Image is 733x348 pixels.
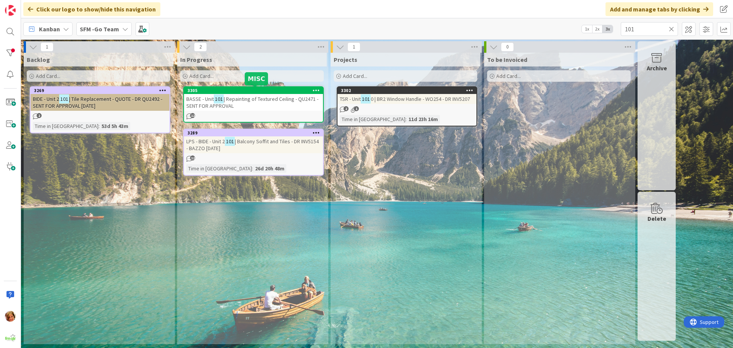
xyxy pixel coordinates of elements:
span: | Balcony Soffit and Tiles - DR INV5154 - BAZZO [DATE] [186,138,319,152]
span: Support [16,1,35,10]
span: 0 | BR2 Window Handle - WO254 - DR INV5207 [371,95,470,102]
a: 3269BIDE - Unit 2101| Tile Replacement - QUOTE - DR QU2492 - SENT FOR APPROVAL [DATE]Time in [GEO... [30,86,170,133]
div: Archive [647,63,667,73]
mark: 101 [361,94,371,103]
div: 3302TSR - Unit1010 | BR2 Window Handle - WO254 - DR INV5207 [337,87,476,104]
img: Visit kanbanzone.com [5,5,16,16]
span: : [252,164,253,173]
span: 1 [347,42,360,52]
span: 1x [582,25,592,33]
div: Time in [GEOGRAPHIC_DATA] [33,122,98,130]
a: 3302TSR - Unit1010 | BR2 Window Handle - WO254 - DR INV5207Time in [GEOGRAPHIC_DATA]:11d 23h 16m [337,86,477,126]
span: 1 [40,42,53,52]
a: 3289LPS - BIDE - Unit 2101| Balcony Soffit and Tiles - DR INV5154 - BAZZO [DATE]Time in [GEOGRAPH... [183,129,324,176]
div: 3302 [337,87,476,94]
span: Add Card... [36,73,60,79]
div: 3302 [341,88,476,93]
div: 26d 20h 48m [253,164,286,173]
span: : [405,115,407,123]
div: 3289 [184,129,323,136]
h5: MISC [248,75,265,83]
img: avatar [5,332,16,343]
div: 3269 [34,88,170,93]
span: | Repainting of Textured Ceiling - QU2471 - SENT FOR APPROVAL [186,95,318,109]
span: Projects [334,56,357,63]
div: 3269 [31,87,170,94]
span: 2 [37,113,42,118]
span: Add Card... [189,73,214,79]
div: Delete [647,214,666,223]
span: BIDE - Unit 2 [33,95,59,102]
div: Time in [GEOGRAPHIC_DATA] [186,164,252,173]
b: SFM -Go Team [80,25,119,33]
div: 3305BASSE - Unit101| Repainting of Textured Ceiling - QU2471 - SENT FOR APPROVAL [184,87,323,111]
div: Time in [GEOGRAPHIC_DATA] [340,115,405,123]
div: 3289 [187,130,323,136]
mark: 101 [59,94,69,103]
span: In Progress [180,56,212,63]
div: 11d 23h 16m [407,115,440,123]
div: 3289LPS - BIDE - Unit 2101| Balcony Soffit and Tiles - DR INV5154 - BAZZO [DATE] [184,129,323,153]
img: KD [5,311,16,322]
div: 3269BIDE - Unit 2101| Tile Replacement - QUOTE - DR QU2492 - SENT FOR APPROVAL [DATE] [31,87,170,111]
span: Backlog [27,56,50,63]
span: 2 [194,42,207,52]
input: Quick Filter... [621,22,678,36]
span: 1 [354,106,359,111]
span: 3x [602,25,613,33]
span: Kanban [39,24,60,34]
span: | Tile Replacement - QUOTE - DR QU2492 - SENT FOR APPROVAL [DATE] [33,95,162,109]
span: TSR - Unit [340,95,361,102]
div: 3305 [187,88,323,93]
span: : [98,122,100,130]
div: Add and manage tabs by clicking [605,2,713,16]
span: To be Invoiced [487,56,527,63]
mark: 101 [225,137,235,146]
div: Click our logo to show/hide this navigation [23,2,160,16]
span: 12 [190,155,195,160]
span: LPS - BIDE - Unit 2 [186,138,225,145]
span: 2x [592,25,602,33]
span: Add Card... [343,73,367,79]
div: 3305 [184,87,323,94]
mark: 101 [214,94,224,103]
span: 12 [190,113,195,118]
span: 0 [501,42,514,52]
a: 3305BASSE - Unit101| Repainting of Textured Ceiling - QU2471 - SENT FOR APPROVAL [183,86,324,123]
span: Add Card... [496,73,521,79]
span: BASSE - Unit [186,95,214,102]
div: 53d 5h 43m [100,122,130,130]
span: 2 [344,106,349,111]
